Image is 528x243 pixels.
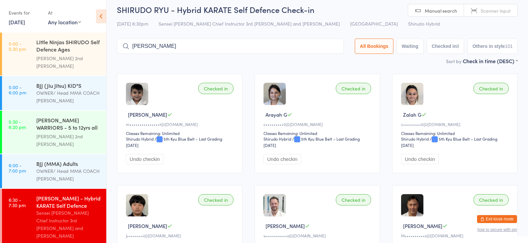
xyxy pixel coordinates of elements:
a: 5:00 -5:30 pmLittle Ninjas SHIRUDO Self Defence Ages [DEMOGRAPHIC_DATA] yr...[PERSON_NAME] 2nd [P... [2,33,106,75]
time: 5:30 - 6:20 pm [9,119,26,130]
div: s•••••••••••s@[DOMAIN_NAME] [264,233,373,238]
span: Zalah G [403,111,421,118]
div: Checked in [473,83,509,94]
span: [DATE] 6:30pm [117,20,148,27]
a: 5:30 -6:20 pm[PERSON_NAME] WARRIORS - 5 to 12yrs all abi...[PERSON_NAME] 2nd [PERSON_NAME] [2,111,106,154]
button: Exit kiosk mode [477,215,517,223]
button: Undo checkin [126,154,164,164]
button: All Bookings [355,39,393,54]
div: Checked in [336,194,371,205]
div: Classes Remaining: Unlimited [264,130,373,136]
span: Manual search [425,7,457,14]
a: 5:00 -6:00 pmBJJ {Jiu Jitsu) KID"SOWNER/ Head MMA COACH [PERSON_NAME] [2,76,106,110]
button: how to secure with pin [477,227,517,232]
a: [DATE] [9,18,25,26]
button: Undo checkin [401,154,439,164]
div: Classes Remaining: Unlimited [126,130,236,136]
span: Scanner input [481,7,511,14]
button: Checked in8 [427,39,464,54]
input: Search [117,39,344,54]
div: J••••••••i@[DOMAIN_NAME] [126,233,236,238]
span: Shirudo Hybrid [408,20,440,27]
img: image1725064293.png [264,83,286,105]
span: / 5th Kyu Blue Belt – Last Grading [DATE] [264,136,360,148]
span: Arayah G [265,111,287,118]
img: image1755160235.png [126,194,148,216]
span: [PERSON_NAME] [128,222,167,229]
div: Shirudo Hybrid [264,136,291,142]
div: Shirudo Hybrid [126,136,154,142]
img: image1646133423.png [401,194,423,216]
span: / 5th Kyu Blue Belt – Last Grading [DATE] [126,136,222,148]
time: 6:00 - 7:00 pm [9,163,26,173]
div: Checked in [198,194,234,205]
label: Sort by [446,58,461,64]
div: BJJ {Jiu Jitsu) KID"S [36,82,101,89]
div: [PERSON_NAME] 2nd [PERSON_NAME] [36,133,101,148]
div: At [48,7,81,18]
div: Shirudo Hybrid [401,136,429,142]
div: [PERSON_NAME] WARRIORS - 5 to 12yrs all abi... [36,116,101,133]
div: Little Ninjas SHIRUDO Self Defence Ages [DEMOGRAPHIC_DATA] yr... [36,38,101,55]
div: OWNER/ Head MMA COACH [PERSON_NAME] [36,167,101,182]
div: Checked in [336,83,371,94]
button: Waiting [397,39,423,54]
span: Sensei [PERSON_NAME] Chief Instructor 3rd [PERSON_NAME] and [PERSON_NAME] [159,20,340,27]
div: 101 [505,44,513,49]
div: M••••••••••s@[DOMAIN_NAME] [401,233,511,238]
span: [PERSON_NAME] [128,111,167,118]
div: c•••••••••0@[DOMAIN_NAME] [401,121,511,127]
time: 6:30 - 7:30 pm [9,197,26,208]
h2: SHIRUDO RYU - Hybrid KARATE Self Defence Check-in [117,4,518,15]
div: Events for [9,7,41,18]
time: 5:00 - 5:30 pm [9,41,26,52]
div: 8 [457,44,459,49]
div: [PERSON_NAME] 2nd [PERSON_NAME] [36,55,101,70]
span: [PERSON_NAME] [265,222,305,229]
span: [GEOGRAPHIC_DATA] [350,20,398,27]
div: BJJ (MMA) Adults [36,160,101,167]
div: c•••••••••0@[DOMAIN_NAME] [264,121,373,127]
div: [PERSON_NAME] - Hybrid KARATE Self Defence [36,194,101,209]
div: Sensei [PERSON_NAME] Chief Instructor 3rd [PERSON_NAME] and [PERSON_NAME] [36,209,101,240]
div: Check in time (DESC) [463,57,518,64]
a: 6:00 -7:00 pmBJJ (MMA) AdultsOWNER/ Head MMA COACH [PERSON_NAME] [2,154,106,188]
time: 5:00 - 6:00 pm [9,84,26,95]
button: Undo checkin [264,154,301,164]
span: / 5th Kyu Blue Belt – Last Grading [DATE] [401,136,497,148]
img: image1725064282.png [401,83,423,105]
div: Any location [48,18,81,26]
div: Checked in [198,83,234,94]
div: m•••••••••••••••t@[DOMAIN_NAME] [126,121,236,127]
div: Checked in [473,194,509,205]
div: Classes Remaining: Unlimited [401,130,511,136]
div: OWNER/ Head MMA COACH [PERSON_NAME] [36,89,101,104]
button: Others in style101 [467,39,518,54]
img: image1695889103.png [126,83,148,105]
span: [PERSON_NAME] [403,222,442,229]
img: image1725274614.png [264,194,286,216]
